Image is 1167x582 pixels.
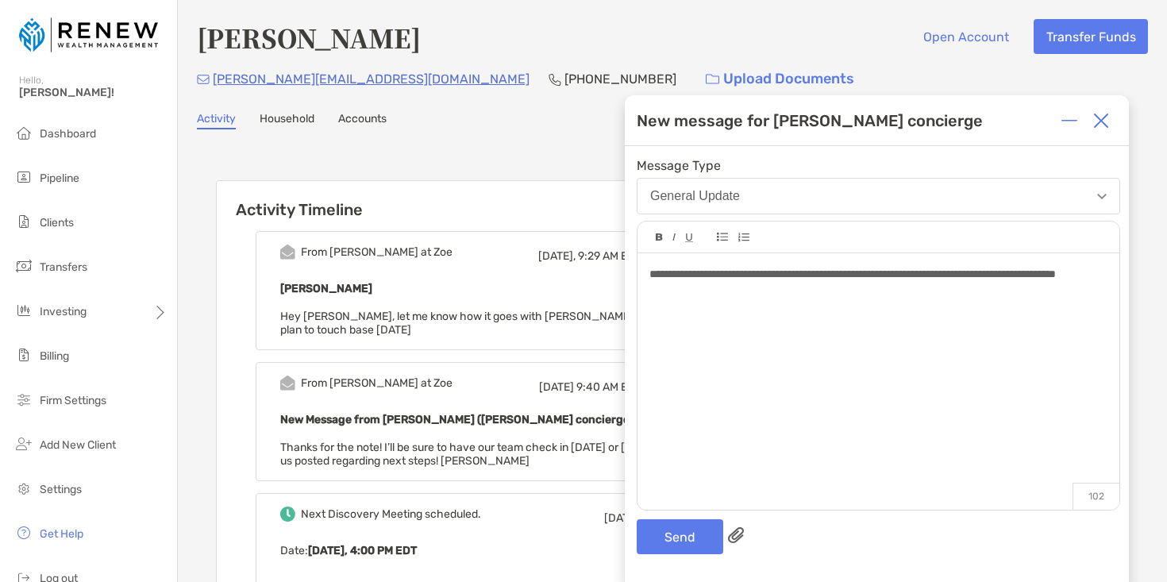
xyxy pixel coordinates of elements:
span: [PERSON_NAME]! [19,86,168,99]
b: [PERSON_NAME] [280,282,372,295]
h6: Activity Timeline [217,181,762,219]
b: New Message from [PERSON_NAME] ([PERSON_NAME] concierge) [280,413,633,426]
span: Firm Settings [40,394,106,407]
span: 9:40 AM ED [576,380,635,394]
img: Editor control icon [672,233,676,241]
button: Open Account [911,19,1021,54]
b: [DATE], 4:00 PM EDT [308,544,417,557]
img: button icon [706,74,719,85]
span: Thanks for the note! I’ll be sure to have our team check in [DATE] or [DATE]. Keep us posted rega... [280,441,687,468]
div: From [PERSON_NAME] at Zoe [301,245,453,259]
img: Editor control icon [656,233,663,241]
span: Pipeline [40,172,79,185]
img: Email Icon [197,75,210,84]
img: dashboard icon [14,123,33,142]
img: Close [1093,113,1109,129]
p: [PERSON_NAME][EMAIL_ADDRESS][DOMAIN_NAME] [213,69,530,89]
span: 9:29 AM ED [578,249,635,263]
img: Phone Icon [549,73,561,86]
h4: [PERSON_NAME] [197,19,421,56]
span: Message Type [637,158,1120,173]
img: Expand or collapse [1061,113,1077,129]
span: Add New Client [40,438,116,452]
div: Next Discovery Meeting scheduled. [301,507,481,521]
a: Upload Documents [695,62,865,96]
span: Get Help [40,527,83,541]
div: General Update [650,189,740,203]
span: [DATE] [539,380,574,394]
span: Hey [PERSON_NAME], let me know how it goes with [PERSON_NAME] [DATE], I'll plan to touch base [DATE] [280,310,686,337]
img: pipeline icon [14,168,33,187]
p: 102 [1073,483,1119,510]
span: [DATE], [538,249,576,263]
img: clients icon [14,212,33,231]
img: add_new_client icon [14,434,33,453]
button: General Update [637,178,1120,214]
div: New message for [PERSON_NAME] concierge [637,111,983,130]
button: Send [637,519,723,554]
img: Editor control icon [685,233,693,242]
span: Billing [40,349,69,363]
p: [PHONE_NUMBER] [564,69,676,89]
img: transfers icon [14,256,33,276]
img: Open dropdown arrow [1097,194,1107,199]
a: Activity [197,112,236,129]
img: Event icon [280,245,295,260]
a: Accounts [338,112,387,129]
span: Investing [40,305,87,318]
img: Event icon [280,507,295,522]
span: Settings [40,483,82,496]
img: billing icon [14,345,33,364]
span: Transfers [40,260,87,274]
div: From [PERSON_NAME] at Zoe [301,376,453,390]
img: Zoe Logo [19,6,158,64]
p: Date : [280,541,699,561]
img: paperclip attachments [728,527,744,543]
span: [DATE] [604,511,639,525]
a: Household [260,112,314,129]
img: settings icon [14,479,33,498]
img: get-help icon [14,523,33,542]
button: Transfer Funds [1034,19,1148,54]
img: investing icon [14,301,33,320]
img: Editor control icon [738,233,749,242]
span: Clients [40,216,74,229]
img: Editor control icon [717,233,728,241]
img: Event icon [280,376,295,391]
span: Dashboard [40,127,96,141]
img: firm-settings icon [14,390,33,409]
